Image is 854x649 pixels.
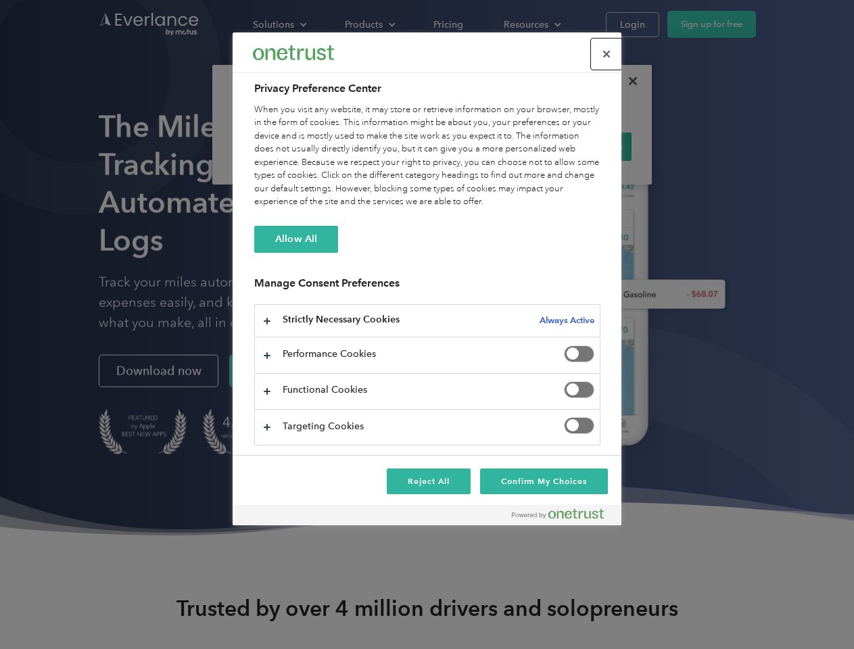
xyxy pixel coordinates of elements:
[254,277,600,297] h3: Manage Consent Preferences
[233,32,621,525] div: Privacy Preference Center
[253,39,334,66] div: Everlance
[254,103,600,209] div: When you visit any website, it may store or retrieve information on your browser, mostly in the f...
[592,39,621,69] button: Close
[254,80,600,97] h2: Privacy Preference Center
[254,226,338,253] button: Allow All
[387,468,471,494] button: Reject All
[512,508,615,525] a: Powered by OneTrust Opens in a new Tab
[233,32,621,525] div: Preference center
[512,508,604,519] img: Powered by OneTrust Opens in a new Tab
[480,468,608,494] button: Confirm My Choices
[253,45,334,59] img: Everlance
